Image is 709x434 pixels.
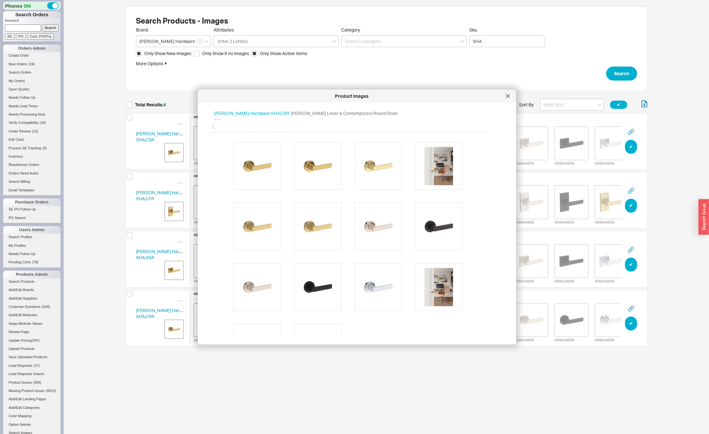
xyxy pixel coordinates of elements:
div: More Options [136,60,637,67]
div: 4000x4000 [551,297,592,344]
div: 4000 x 4000 [194,219,213,226]
a: Product Issues(399) [3,379,60,386]
div: 4000 x 4000 [194,278,213,285]
span: ✔︎ [617,101,620,109]
span: Pending Certs [9,260,31,264]
span: ✔︎ [629,143,633,151]
input: SE [5,33,15,40]
img: BW_RES_SHA.CRR.003.PASS_CLD1_xfdw8i [195,304,226,336]
button: ✔︎ [610,101,627,109]
img: BW_RES_SHA.CFR.003.PASS_CLD1_gikl0f [195,186,226,218]
span: Only Show Active Items [260,50,307,57]
span: Brand [136,27,148,32]
img: BW_RES_SHA.CSR.003.PASS_CLD1_ogrit4 [195,127,226,159]
input: Select a Brand [136,35,211,47]
h6: additional [194,233,709,236]
div: [PERSON_NAME] Lever & Contemporary Round Rose [291,110,398,117]
a: Search Orders [3,69,60,76]
div: 4000 x 4000 [555,219,574,225]
div: 4000 x 4000 [595,160,614,166]
div: 4000 x 4000 [194,160,213,167]
div: Products Admin [3,271,60,278]
img: PS.SHA.CRR.044._CLD1_SDOL_LZ_rwecjk [420,147,458,185]
a: Save Uploaded Products [3,354,60,360]
div: 4000 x 4000 [555,337,574,343]
a: Email Templates [3,187,60,194]
a: Add/Edit Attributes [3,312,60,318]
img: PS.SHA.CRR.112._CLD1_yr6ene [420,207,458,245]
span: ✔︎ [629,202,633,210]
button: ✔︎ [625,258,637,272]
img: BW_RES_SHA.CRR.003.PASS_CLD1_xfdw8i [238,147,276,185]
span: Product Issues [9,381,32,384]
span: Only Show if no Images [202,50,249,57]
span: Only Show New Images [144,50,191,57]
a: Missing Product Issues(8912) [3,388,60,394]
h6: additional [194,115,709,118]
img: PS.SHA.CFR.191._CLD1_rfaiqu [556,186,587,218]
button: ✔︎ [625,199,637,213]
a: Orders Need Auths [3,170,60,177]
img: PS.SHA.CRR.150._CLD1_up6x2s [515,304,547,336]
img: PS.SHA.CRR.044._CLD1_vdmlsd [238,207,276,245]
span: ( 12 ) [32,129,38,133]
span: ✔︎ [629,320,633,327]
a: Lead Requests Search [3,371,60,377]
span: 4 [163,102,166,107]
div: 4000x4000 [190,297,230,344]
a: My Orders [3,78,60,84]
span: ( 78 ) [32,260,39,264]
a: SE PO Follow Up [3,206,60,213]
span: Needs Follow Up [9,96,35,99]
img: PS.SHA.SSR.191._CLD1_mx9vl0 [556,245,587,277]
div: 4000x4000 [592,179,632,226]
div: grid [125,113,648,349]
div: 4000x4000 [511,179,551,226]
input: Attributes [217,38,249,45]
span: Needs Follow Up [9,252,35,256]
a: [PERSON_NAME] HardwareSHA.CFR [136,190,192,202]
input: Only Show Active Items [252,51,257,56]
a: Under Review(12) [3,128,60,135]
img: BW_RES_SHA.SSR.003.PASS_CLD1_h97izq [166,262,182,278]
div: 4000 x 4000 [555,278,574,284]
span: ( 9 ) [42,146,46,150]
a: Swap Attribute Values [3,320,60,327]
a: Add/Edit Suppliers [3,295,60,302]
img: PS.SHA.CSR.191._CLD1_jkhngn [556,127,587,159]
h5: Total Results: [135,103,166,107]
svg: open menu [597,103,601,106]
span: Sku [469,27,544,33]
div: Users Admin [3,226,60,234]
div: 4000x4000 [551,238,592,285]
div: 4000x4000 [592,238,632,285]
div: Phones [3,2,60,10]
img: PV.SHA.CFR.044._CLD1_n7onpy [596,186,627,218]
a: Search Profiles [3,234,60,240]
input: Cust. PO/Proj [27,33,54,40]
img: BW_RES_SHA.CRR.003.PASS_CLD1_xfdw8i [299,147,337,185]
span: Search [614,70,629,77]
a: Upload Products [3,345,60,352]
div: [PERSON_NAME] Hardware SHA.CRR [214,110,289,117]
a: My Profiles [3,242,60,249]
span: ON [24,3,31,9]
a: Inventory [3,153,60,160]
img: PS.SHA.CRR.260._CLD1_htnowp [596,304,627,336]
img: PS.SHA.CRR.150._CLD1_up6x2s [238,268,276,306]
div: 4000x4000 [511,297,551,344]
span: Sort By [519,102,534,108]
a: Add/Edit Brands [3,287,60,293]
a: Needs Processing Note [3,111,60,118]
img: BW_RES_SHA.CSR.003.PASS_CLD1_ogrit4 [166,145,182,160]
a: Reauthorize Orders [3,161,60,168]
img: BW_RES_SHA.SSR.003.PASS_CLD1_h97izq [195,245,226,277]
img: PS.SHAxCRR.044._CLD1_SDOL_LZ_uhlji3 [420,268,458,306]
span: Process SE Tracking [9,146,41,150]
a: Lead Requests(17) [3,362,60,369]
svg: open menu [205,40,209,43]
div: Orders Admin [3,45,60,52]
img: PV.SHA.CRR.044._CLD1_n7gudf [238,328,276,366]
span: ( 16 ) [29,62,35,66]
span: Needs Processing Note [9,112,46,116]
